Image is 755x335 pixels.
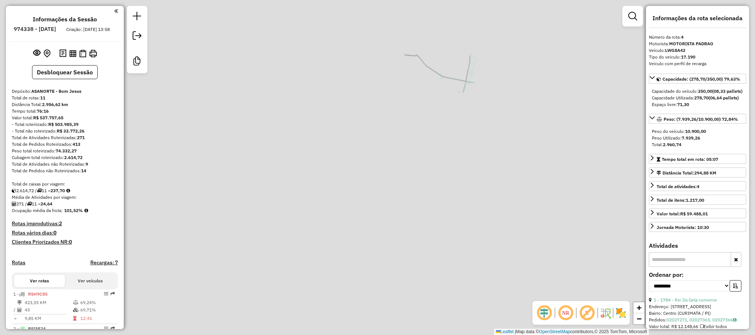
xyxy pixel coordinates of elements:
div: Total de Pedidos não Roteirizados: [12,167,118,174]
i: Total de rotas [27,202,32,206]
strong: 7.939,26 [682,135,700,141]
a: Leaflet [496,329,514,334]
div: Média de Atividades por viagem: [12,194,118,201]
a: OpenStreetMap [539,329,570,334]
div: Tempo total: [12,108,118,114]
span: Tempo total em rota: 05:07 [662,156,718,162]
div: Endereço: [STREET_ADDRESS] [649,303,746,310]
button: Ordem crescente [730,280,741,292]
strong: 237,70 [50,188,65,193]
strong: 76:16 [37,108,49,114]
div: Distância Total: [12,101,118,108]
td: 9,85 KM [24,315,73,322]
strong: LWG8A42 [665,47,685,53]
a: Peso: (7.939,26/10.900,00) 72,84% [649,114,746,124]
strong: 350,00 [698,88,712,94]
strong: 4 [681,34,684,40]
div: Total de Atividades Roteirizadas: [12,134,118,141]
strong: 2.956,62 km [42,102,68,107]
i: Cubagem total roteirizado [12,188,16,193]
div: Capacidade Utilizada: [652,95,743,101]
div: Total de Atividades não Roteirizadas: [12,161,118,167]
button: Visualizar relatório de Roteirização [68,48,78,58]
strong: 413 [73,141,80,147]
div: Espaço livre: [652,101,743,108]
td: 12:41 [80,315,115,322]
strong: 101,52% [64,208,83,213]
td: 69,24% [80,299,115,306]
div: - Total roteirizado: [12,121,118,128]
strong: 71,30 [677,102,689,107]
span: Ocupação média da frota: [12,208,63,213]
a: Jornada Motorista: 10:30 [649,222,746,232]
strong: ASANORTE - Bom Jesus [31,88,81,94]
img: Fluxo de ruas [600,307,611,319]
strong: R$ 33.772,26 [57,128,84,134]
a: Distância Total:294,88 KM [649,167,746,177]
span: | [515,329,516,334]
em: Rota exportada [111,292,115,296]
div: Valor total: R$ 12.148,66 [649,323,746,330]
div: Valor total: [12,114,118,121]
strong: MOTORISTA PADRAO [669,41,713,46]
td: / [13,306,17,314]
div: Total de caixas por viagem: [12,181,118,187]
h4: Rotas [12,260,25,266]
span: Exibir todos [700,324,727,329]
strong: 2 [59,220,62,227]
strong: R$ 59.488,01 [680,211,708,216]
div: Total de Pedidos Roteirizados: [12,141,118,148]
strong: 278,70 [694,95,709,100]
span: + [637,303,642,312]
img: Exibir/Ocultar setores [615,307,627,319]
div: 271 / 11 = [12,201,118,207]
span: 1 - [13,291,48,297]
button: Ver veículos [65,275,116,287]
div: Distância Total: [657,170,716,176]
i: Total de rotas [37,188,42,193]
td: 69,71% [80,306,115,314]
button: Imprimir Rotas [88,48,98,59]
a: Valor total:R$ 59.488,01 [649,208,746,218]
div: 2.614,72 / 11 = [12,187,118,194]
span: Ocultar deslocamento [535,304,553,322]
i: Total de Atividades [17,308,22,312]
td: 423,35 KM [24,299,73,306]
strong: 14 [81,168,86,173]
a: Exibir filtros [625,9,640,24]
i: Observações [733,318,737,322]
div: Veículo: [649,47,746,54]
span: Peso do veículo: [652,128,706,134]
div: Depósito: [12,88,118,95]
a: Criar modelo [130,54,144,70]
strong: 9 [85,161,88,167]
a: Zoom out [633,313,644,324]
strong: R$ 503.985,39 [48,121,78,127]
a: Zoom in [633,302,644,313]
strong: 17.190 [681,54,695,60]
span: 2 - [13,326,46,331]
em: Opções [104,292,108,296]
strong: 24,64 [41,201,52,207]
div: Veículo com perfil de recarga [649,60,746,67]
h4: Clientes Priorizados NR: [12,239,118,245]
button: Centralizar mapa no depósito ou ponto de apoio [42,48,52,59]
i: % de utilização da cubagem [73,308,78,312]
div: Cubagem total roteirizado: [12,154,118,161]
a: Nova sessão e pesquisa [130,9,144,25]
h4: Informações da Sessão [33,16,97,23]
span: RSH9C85 [28,291,48,297]
i: Meta Caixas/viagem: 1,00 Diferença: 236,70 [66,188,70,193]
td: = [13,315,17,322]
strong: 10.900,00 [685,128,706,134]
button: Exibir sessão original [32,47,42,59]
strong: (06,64 pallets) [709,95,739,100]
strong: R$ 537.757,65 [33,115,63,120]
a: 02027271, 02027365, 02027366 [667,317,737,322]
div: Capacidade: (278,70/350,00) 79,63% [649,85,746,111]
a: Tempo total em rota: 05:07 [649,154,746,164]
strong: 74.332,27 [56,148,77,154]
div: Total de rotas: [12,95,118,101]
div: - Total não roteirizado: [12,128,118,134]
div: Peso Utilizado: [652,135,743,141]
